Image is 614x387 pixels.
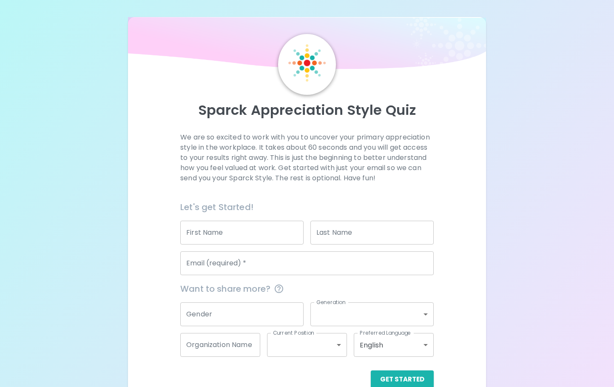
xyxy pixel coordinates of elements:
label: Current Position [273,329,314,336]
p: We are so excited to work with you to uncover your primary appreciation style in the workplace. I... [180,132,434,183]
svg: This information is completely confidential and only used for aggregated appreciation studies at ... [274,284,284,294]
div: English [354,333,434,357]
label: Preferred Language [360,329,411,336]
img: wave [128,17,486,74]
h6: Let's get Started! [180,200,434,214]
img: Sparck Logo [288,44,326,82]
p: Sparck Appreciation Style Quiz [138,102,476,119]
span: Want to share more? [180,282,434,296]
label: Generation [316,299,346,306]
